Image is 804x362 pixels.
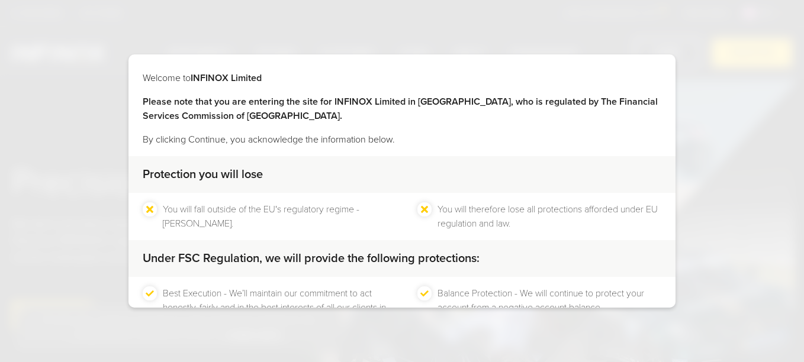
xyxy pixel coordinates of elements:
[438,202,661,231] li: You will therefore lose all protections afforded under EU regulation and law.
[143,132,661,147] p: By clicking Continue, you acknowledge the information below.
[163,202,387,231] li: You will fall outside of the EU's regulatory regime - [PERSON_NAME].
[143,251,480,266] strong: Under FSC Regulation, we will provide the following protections:
[191,72,262,84] strong: INFINOX Limited
[163,286,387,329] li: Best Execution - We’ll maintain our commitment to act honestly, fairly and in the best interests ...
[143,71,661,85] p: Welcome to
[438,286,661,329] li: Balance Protection - We will continue to protect your account from a negative account balance.
[143,96,658,122] strong: Please note that you are entering the site for INFINOX Limited in [GEOGRAPHIC_DATA], who is regul...
[143,167,263,182] strong: Protection you will lose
